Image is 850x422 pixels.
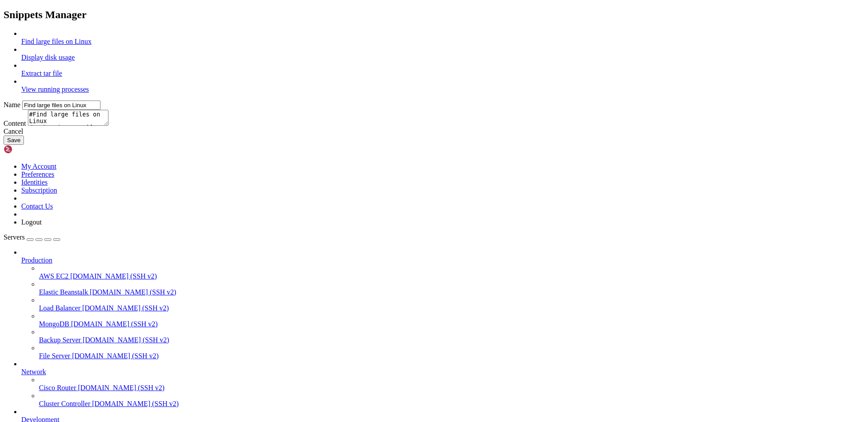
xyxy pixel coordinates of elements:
span: Load Balancer [39,304,81,312]
span: Servers [4,233,25,241]
a: Preferences [21,170,54,178]
span: Elastic Beanstalk [39,288,88,296]
a: Production [21,256,846,264]
x-row: Shellngn is a web-based SSH client that allows you to connect to your servers from anywhere witho... [4,34,735,41]
span: Cisco Router [39,384,76,391]
li: Cisco Router [DOMAIN_NAME] (SSH v2) [39,376,846,392]
li: Display disk usage [21,46,846,62]
a: Servers [4,233,60,241]
a: Cisco Router [DOMAIN_NAME] (SSH v2) [39,384,846,392]
li: Production [21,248,846,360]
a: My Account [21,163,57,170]
div: (0, 18) [4,139,7,147]
a: MongoDB [DOMAIN_NAME] (SSH v2) [39,320,846,328]
a: Display disk usage [21,54,75,61]
a: Logout [21,218,42,226]
span: Comprehensive SFTP Client: [7,79,99,86]
span: [DOMAIN_NAME] (SSH v2) [83,336,170,344]
h2: Snippets Manager [4,9,846,21]
x-row: * Work on multiple sessions, automate your SSH commands, and establish connections with just a si... [4,71,735,79]
span: https://shellngn.com/pro-docker/ [230,64,305,71]
li: Backup Server [DOMAIN_NAME] (SSH v2) [39,328,846,344]
span: [DOMAIN_NAME] (SSH v2) [92,400,179,407]
span: Production [21,256,52,264]
li: Cluster Controller [DOMAIN_NAME] (SSH v2) [39,392,846,408]
span: Cluster Controller [39,400,90,407]
li: Find large files on Linux [21,30,846,46]
span: Mobile Compatibility: [7,94,81,101]
img: Shellngn [4,145,54,154]
span: https://shellngn.com [74,116,138,124]
a: Load Balancer [DOMAIN_NAME] (SSH v2) [39,304,846,312]
x-row: More information at: [4,116,735,124]
li: AWS EC2 [DOMAIN_NAME] (SSH v2) [39,264,846,280]
a: View running processes [21,85,89,93]
x-row: * Take full control of your remote servers using our RDP or VNC from your browser. [4,86,735,94]
button: Save [4,136,24,145]
x-row: * Whether you're using or , enjoy the convenience of managing your servers from anywhere. [4,64,735,71]
span: Network [21,368,46,376]
span: Backup Server [39,336,81,344]
a: Network [21,368,846,376]
li: Elastic Beanstalk [DOMAIN_NAME] (SSH v2) [39,280,846,296]
span: AWS EC2 [39,272,69,280]
li: Extract tar file [21,62,846,77]
span: [DOMAIN_NAME] (SSH v2) [90,288,177,296]
li: View running processes [21,77,846,93]
a: Identities [21,178,48,186]
label: Content [4,120,26,127]
span: Seamless Server Management: [7,64,103,71]
span: [DOMAIN_NAME] (SSH v2) [72,352,159,360]
input: Snippet Name [22,101,100,110]
li: Network [21,360,846,408]
a: Find large files on Linux [21,38,92,45]
span: Advanced SSH Client: [7,71,78,78]
span: [DOMAIN_NAME] (SSH v2) [78,384,165,391]
a: Subscription [21,186,57,194]
a: AWS EC2 [DOMAIN_NAME] (SSH v2) [39,272,846,280]
a: File Server [DOMAIN_NAME] (SSH v2) [39,352,846,360]
span: https://shellngn.com/cloud/ [174,64,223,71]
div: Cancel [4,128,846,136]
span: This is a demo session. [4,19,85,26]
span: To get started, please use the left side bar to add your server. [4,132,230,139]
span: [DOMAIN_NAME] (SSH v2) [82,304,169,312]
x-row: * Enjoy easy management of files and folders, swift data transfers, and the ability to edit your ... [4,79,735,86]
span: [DOMAIN_NAME] (SSH v2) [71,320,158,328]
x-row: It also has a full-featured SFTP client, remote desktop with RDP and VNC, and more. [4,41,735,49]
span: MongoDB [39,320,69,328]
a: Cluster Controller [DOMAIN_NAME] (SSH v2) [39,400,846,408]
span: File Server [39,352,70,360]
span: Welcome to Shellngn! [4,4,74,11]
x-row: * Experience the same robust functionality and convenience on your mobile devices, for seamless s... [4,94,735,101]
span: Remote Desktop Capabilities: [7,86,106,93]
a: Contact Us [21,202,53,210]
label: Name [4,101,20,108]
a: Elastic Beanstalk [DOMAIN_NAME] (SSH v2) [39,288,846,296]
li: MongoDB [DOMAIN_NAME] (SSH v2) [39,312,846,328]
a: Extract tar file [21,70,62,77]
li: File Server [DOMAIN_NAME] (SSH v2) [39,344,846,360]
li: Load Balancer [DOMAIN_NAME] (SSH v2) [39,296,846,312]
span: [DOMAIN_NAME] (SSH v2) [70,272,157,280]
a: Backup Server [DOMAIN_NAME] (SSH v2) [39,336,846,344]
